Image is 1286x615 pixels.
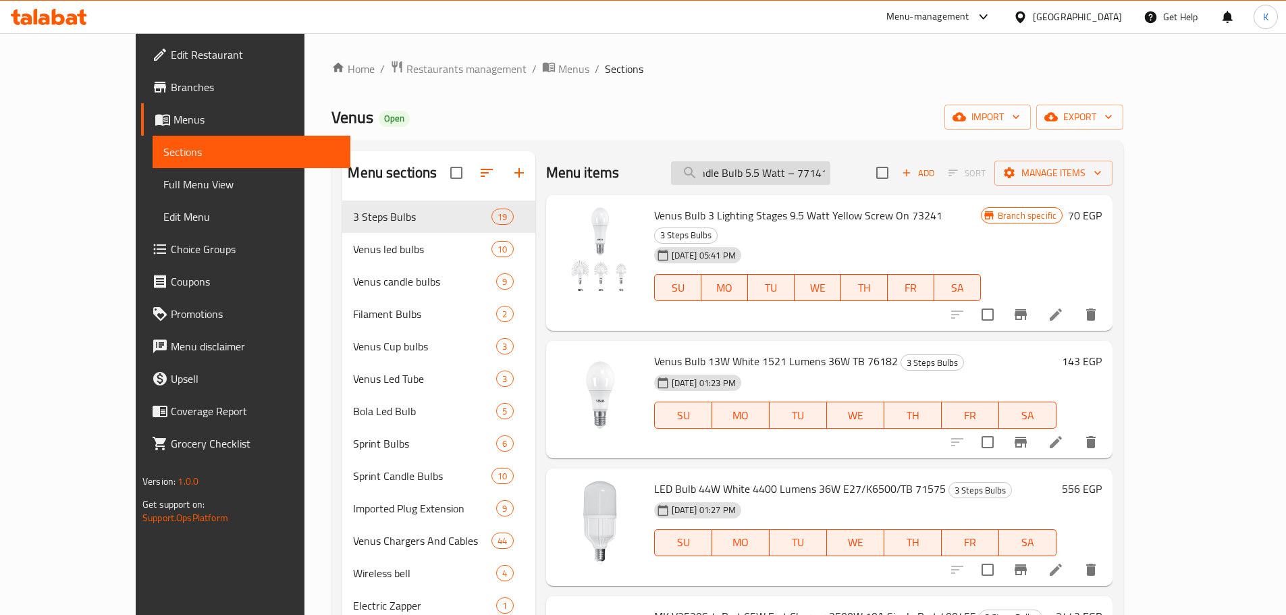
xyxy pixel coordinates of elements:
[141,395,350,427] a: Coverage Report
[171,241,340,257] span: Choice Groups
[492,470,512,483] span: 10
[605,61,643,77] span: Sections
[342,460,535,492] div: Sprint Candle Bulbs10
[496,273,513,290] div: items
[141,38,350,71] a: Edit Restaurant
[900,165,936,181] span: Add
[1004,406,1051,425] span: SA
[496,338,513,354] div: items
[141,265,350,298] a: Coupons
[342,525,535,557] div: Venus Chargers And Cables44
[342,395,535,427] div: Bola Led Bulb5
[331,102,373,132] span: Venus
[955,109,1020,126] span: import
[1062,352,1102,371] h6: 143 EGP
[153,168,350,200] a: Full Menu View
[353,533,491,549] div: Venus Chargers And Cables
[1004,533,1051,552] span: SA
[886,9,969,25] div: Menu-management
[660,533,707,552] span: SU
[557,479,643,566] img: LED Bulb 44W White 4400 Lumens 36W E27/K6500/TB 71575
[353,468,491,484] div: Sprint Candle Bulbs
[353,306,496,322] div: Filament Bulbs
[141,330,350,363] a: Menu disclaimer
[163,144,340,160] span: Sections
[770,402,827,429] button: TU
[153,200,350,233] a: Edit Menu
[353,435,496,452] div: Sprint Bulbs
[173,111,340,128] span: Menus
[558,61,589,77] span: Menus
[142,473,176,490] span: Version:
[1068,206,1102,225] h6: 70 EGP
[442,159,471,187] span: Select all sections
[492,535,512,547] span: 44
[497,340,512,353] span: 3
[342,330,535,363] div: Venus Cup bulbs3
[973,300,1002,329] span: Select to update
[654,274,701,301] button: SU
[491,209,513,225] div: items
[940,163,994,184] span: Select section first
[800,278,836,298] span: WE
[868,159,896,187] span: Select section
[153,136,350,168] a: Sections
[390,60,527,78] a: Restaurants management
[503,157,535,189] button: Add section
[331,60,1123,78] nav: breadcrumb
[497,567,512,580] span: 4
[163,209,340,225] span: Edit Menu
[901,355,963,371] span: 3 Steps Bulbs
[1004,554,1037,586] button: Branch-specific-item
[1062,479,1102,498] h6: 556 EGP
[753,278,789,298] span: TU
[666,377,741,390] span: [DATE] 01:23 PM
[775,533,822,552] span: TU
[496,435,513,452] div: items
[171,435,340,452] span: Grocery Checklist
[163,176,340,192] span: Full Menu View
[491,468,513,484] div: items
[595,61,599,77] li: /
[331,61,375,77] a: Home
[992,209,1062,222] span: Branch specific
[141,298,350,330] a: Promotions
[973,556,1002,584] span: Select to update
[994,161,1113,186] button: Manage items
[496,597,513,614] div: items
[353,338,496,354] div: Venus Cup bulbs
[353,565,496,581] span: Wireless bell
[557,352,643,438] img: Venus Bulb 13W White 1521 Lumens 36W TB 76182
[666,504,741,516] span: [DATE] 01:27 PM
[832,406,879,425] span: WE
[893,278,929,298] span: FR
[353,597,496,614] div: Electric Zapper
[497,405,512,418] span: 5
[1048,434,1064,450] a: Edit menu item
[947,406,994,425] span: FR
[557,206,643,292] img: Venus Bulb 3 Lighting Stages 9.5 Watt Yellow Screw On 73241
[973,428,1002,456] span: Select to update
[492,243,512,256] span: 10
[896,163,940,184] button: Add
[827,402,884,429] button: WE
[141,427,350,460] a: Grocery Checklist
[654,479,946,499] span: LED Bulb 44W White 4400 Lumens 36W E27/K6500/TB 71575
[654,529,712,556] button: SU
[471,157,503,189] span: Sort sections
[348,163,437,183] h2: Menu sections
[671,161,830,185] input: search
[353,500,496,516] span: Imported Plug Extension
[940,278,975,298] span: SA
[660,406,707,425] span: SU
[342,298,535,330] div: Filament Bulbs2
[171,79,340,95] span: Branches
[141,233,350,265] a: Choice Groups
[884,529,942,556] button: TH
[353,241,491,257] span: Venus led bulbs
[934,274,981,301] button: SA
[947,533,994,552] span: FR
[1075,554,1107,586] button: delete
[497,275,512,288] span: 9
